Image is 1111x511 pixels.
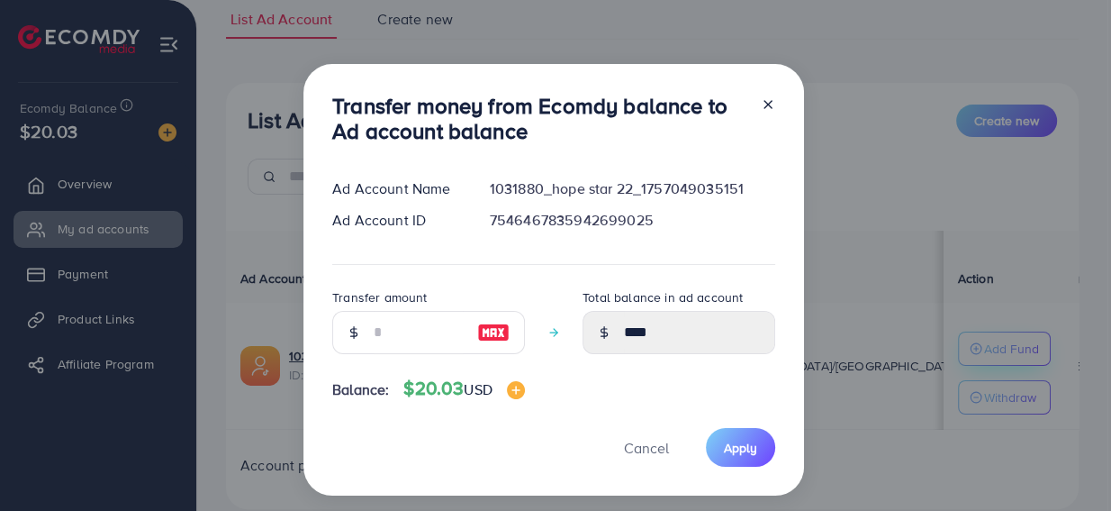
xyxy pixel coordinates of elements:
[403,378,524,400] h4: $20.03
[475,178,790,199] div: 1031880_hope star 22_1757049035151
[724,439,757,457] span: Apply
[475,210,790,231] div: 7546467835942699025
[318,178,475,199] div: Ad Account Name
[706,428,775,467] button: Apply
[464,379,492,399] span: USD
[583,288,743,306] label: Total balance in ad account
[1034,430,1097,497] iframe: Chat
[507,381,525,399] img: image
[477,322,510,343] img: image
[624,438,669,458] span: Cancel
[601,428,691,467] button: Cancel
[332,379,389,400] span: Balance:
[332,288,427,306] label: Transfer amount
[318,210,475,231] div: Ad Account ID
[332,93,746,145] h3: Transfer money from Ecomdy balance to Ad account balance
